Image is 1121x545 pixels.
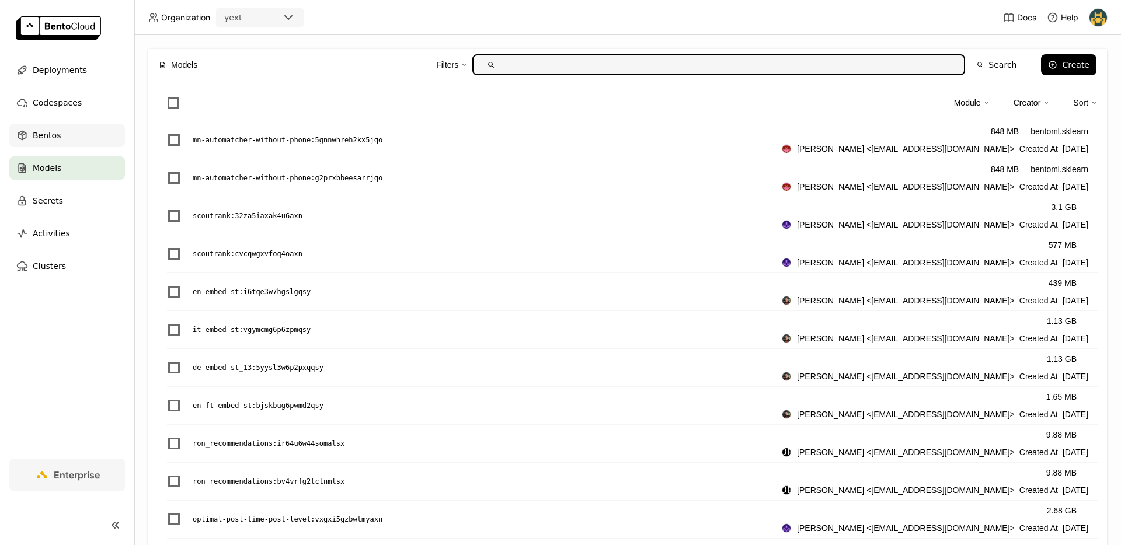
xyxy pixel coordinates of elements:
[782,296,791,305] img: Ryan Pope
[1014,90,1050,115] div: Creator
[1046,466,1077,479] div: 9.88 MB
[193,210,302,222] p: scoutrank : 32za5iaxak4u6axn
[1062,60,1089,69] div: Create
[158,501,1098,539] div: List item
[33,161,61,175] span: Models
[782,183,791,191] img: Marton Wernigg
[193,286,782,298] a: en-embed-st:i6tqe3w7hgslgqsy
[1063,142,1088,155] span: [DATE]
[797,294,1015,307] span: [PERSON_NAME] <[EMAIL_ADDRESS][DOMAIN_NAME]>
[193,400,782,411] a: en-ft-embed-st:bjskbug6pwmd2qsy
[193,362,323,373] p: de-embed-st_13 : 5yysl3w6p2pxqqsy
[1041,54,1096,75] button: Create
[243,12,244,24] input: Selected yext.
[1063,522,1088,534] span: [DATE]
[782,256,1088,269] div: Created At
[782,218,1088,231] div: Created At
[9,189,125,212] a: Secrets
[9,58,125,82] a: Deployments
[782,221,791,229] img: Sneha Kuchipudi
[161,12,210,23] span: Organization
[33,63,87,77] span: Deployments
[1063,446,1088,459] span: [DATE]
[158,387,1098,425] div: List item
[193,400,323,411] p: en-ft-embed-st : bjskbug6pwmd2qsy
[193,134,382,146] p: mn-automatcher-without-phone : 5gnnwhreh2kx5jqo
[991,163,1019,176] div: 848 MB
[797,142,1015,155] span: [PERSON_NAME] <[EMAIL_ADDRESS][DOMAIN_NAME]>
[1003,12,1036,23] a: Docs
[782,522,1088,534] div: Created At
[1046,428,1077,441] div: 9.88 MB
[193,172,782,184] a: mn-automatcher-without-phone:g2prxbbeesarrjqo
[193,476,782,487] a: ron_recommendations:bv4vrfg2tctnmlsx
[1049,277,1077,289] div: 439 MB
[193,513,782,525] a: optimal-post-time-post-level:vxgxi5gzbwlmyaxn
[782,258,791,267] img: Sneha Kuchipudi
[797,332,1015,345] span: [PERSON_NAME] <[EMAIL_ADDRESS][DOMAIN_NAME]>
[1063,180,1088,193] span: [DATE]
[782,334,791,343] img: Ryan Pope
[193,248,302,260] p: scoutrank : cvcqwgxvfoq4oaxn
[54,469,100,481] span: Enterprise
[33,96,82,110] span: Codespaces
[158,159,1098,197] li: List item
[16,16,101,40] img: logo
[158,235,1098,273] li: List item
[1089,9,1107,26] img: Demeter Dobos
[1073,90,1098,115] div: Sort
[193,438,344,449] p: ron_recommendations : ir64u6w44somalsx
[1017,12,1036,23] span: Docs
[782,484,1088,497] div: Created At
[782,448,791,457] div: Deeksha Reddy
[782,486,791,494] div: DR
[9,124,125,147] a: Bentos
[193,362,782,373] a: de-embed-st_13:5yysl3w6p2pxqqsy
[9,459,125,491] a: Enterprise
[193,324,782,336] a: it-embed-st:vgymcmg6p6zpmqsy
[782,524,791,532] img: Sneha Kuchipudi
[1063,294,1088,307] span: [DATE]
[158,311,1098,349] li: List item
[1051,201,1077,214] div: 3.1 GB
[193,286,311,298] p: en-embed-st : i6tqe3w7hgslgqsy
[193,210,782,222] a: scoutrank:32za5iaxak4u6axn
[9,156,125,180] a: Models
[1063,256,1088,269] span: [DATE]
[797,218,1015,231] span: [PERSON_NAME] <[EMAIL_ADDRESS][DOMAIN_NAME]>
[1031,125,1088,138] div: bentoml.sklearn
[991,125,1019,138] div: 848 MB
[797,446,1015,459] span: [PERSON_NAME] <[EMAIL_ADDRESS][DOMAIN_NAME]>
[782,448,791,456] div: DR
[158,425,1098,463] li: List item
[193,324,311,336] p: it-embed-st : vgymcmg6p6zpmqsy
[9,222,125,245] a: Activities
[1047,315,1077,327] div: 1.13 GB
[797,408,1015,421] span: [PERSON_NAME] <[EMAIL_ADDRESS][DOMAIN_NAME]>
[1047,504,1077,517] div: 2.68 GB
[193,134,782,146] a: mn-automatcher-without-phone:5gnnwhreh2kx5jqo
[436,53,468,77] div: Filters
[1046,390,1077,403] div: 1.65 MB
[158,349,1098,387] li: List item
[782,142,1088,155] div: Created At
[1061,12,1078,23] span: Help
[1049,239,1077,251] div: 577 MB
[797,522,1015,534] span: [PERSON_NAME] <[EMAIL_ADDRESS][DOMAIN_NAME]>
[782,145,791,153] img: Marton Wernigg
[1047,352,1077,365] div: 1.13 GB
[782,372,791,380] img: Ryan Pope
[193,172,382,184] p: mn-automatcher-without-phone : g2prxbbeesarrjqo
[224,12,242,23] div: yext
[1073,96,1088,109] div: Sort
[436,58,458,71] div: Filters
[797,370,1015,383] span: [PERSON_NAME] <[EMAIL_ADDRESS][DOMAIN_NAME]>
[158,121,1098,159] li: List item
[158,463,1098,501] li: List item
[782,332,1088,345] div: Created At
